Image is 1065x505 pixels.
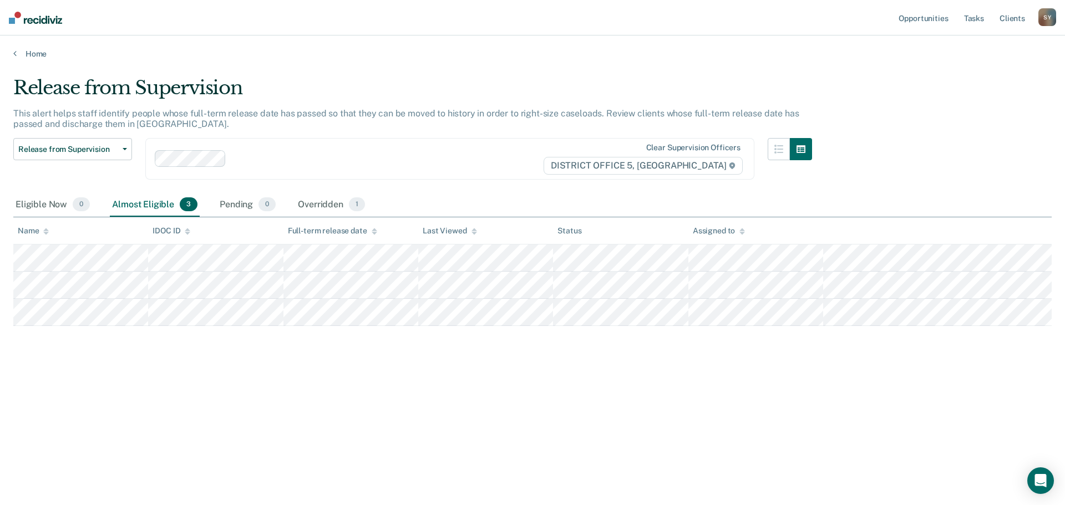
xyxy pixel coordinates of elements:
div: Pending0 [217,193,278,217]
button: Release from Supervision [13,138,132,160]
div: Last Viewed [423,226,476,236]
div: Clear supervision officers [646,143,741,152]
div: Almost Eligible3 [110,193,200,217]
p: This alert helps staff identify people whose full-term release date has passed so that they can b... [13,108,799,129]
div: Name [18,226,49,236]
span: 0 [73,197,90,212]
span: DISTRICT OFFICE 5, [GEOGRAPHIC_DATA] [544,157,743,175]
div: Overridden1 [296,193,367,217]
div: Assigned to [693,226,745,236]
img: Recidiviz [9,12,62,24]
div: Release from Supervision [13,76,812,108]
button: SY [1038,8,1056,26]
div: S Y [1038,8,1056,26]
span: Release from Supervision [18,145,118,154]
a: Home [13,49,1052,59]
div: Open Intercom Messenger [1027,467,1054,494]
div: IDOC ID [153,226,190,236]
div: Eligible Now0 [13,193,92,217]
div: Status [557,226,581,236]
span: 0 [258,197,276,212]
span: 3 [180,197,197,212]
div: Full-term release date [288,226,377,236]
span: 1 [349,197,365,212]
